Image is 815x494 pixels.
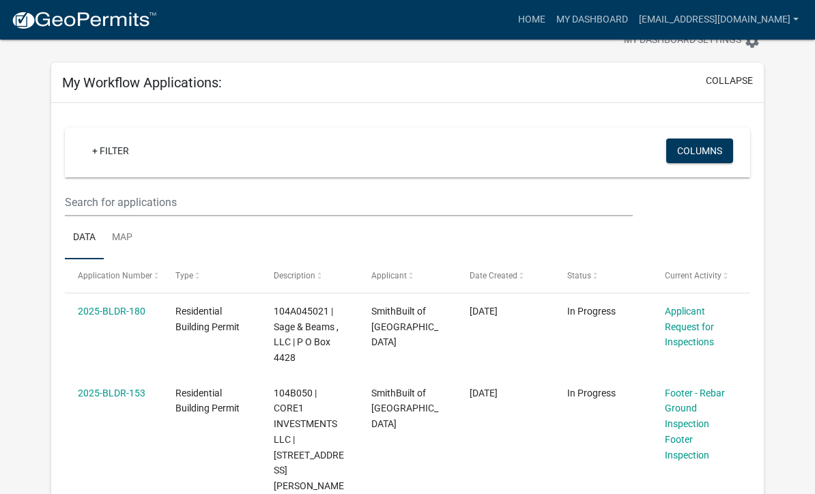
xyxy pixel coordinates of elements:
span: Current Activity [665,271,721,280]
span: Date Created [470,271,517,280]
a: 2025-BLDR-180 [78,306,145,317]
h5: My Workflow Applications: [62,74,222,91]
span: Application Number [78,271,152,280]
datatable-header-cell: Status [554,259,652,292]
span: Description [274,271,315,280]
span: SmithBuilt of Lake Oconee [371,388,438,430]
button: Columns [666,139,733,163]
a: [EMAIL_ADDRESS][DOMAIN_NAME] [633,7,804,33]
span: 104A045021 | Sage & Beams , LLC | P O Box 4428 [274,306,339,363]
i: settings [744,33,760,49]
datatable-header-cell: Applicant [358,259,456,292]
a: + Filter [81,139,140,163]
a: Footer - Rebar Ground Inspection [665,388,725,430]
datatable-header-cell: Application Number [65,259,162,292]
datatable-header-cell: Current Activity [652,259,749,292]
a: 2025-BLDR-153 [78,388,145,398]
a: Home [513,7,551,33]
a: Footer Inspection [665,434,709,461]
datatable-header-cell: Type [162,259,260,292]
span: Residential Building Permit [175,306,240,332]
datatable-header-cell: Date Created [456,259,554,292]
span: In Progress [567,306,616,317]
span: Applicant [371,271,407,280]
button: My Dashboard Settingssettings [613,27,771,54]
input: Search for applications [65,188,633,216]
a: My Dashboard [551,7,633,33]
a: Map [104,216,141,260]
span: 05/08/2025 [470,388,498,398]
a: Data [65,216,104,260]
span: Status [567,271,591,280]
span: 06/10/2025 [470,306,498,317]
datatable-header-cell: Description [261,259,358,292]
span: In Progress [567,388,616,398]
a: Applicant Request for Inspections [665,306,714,348]
span: Residential Building Permit [175,388,240,414]
span: Type [175,271,193,280]
button: collapse [706,74,753,88]
span: SmithBuilt of Lake Oconee [371,306,438,348]
span: My Dashboard Settings [624,33,741,49]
